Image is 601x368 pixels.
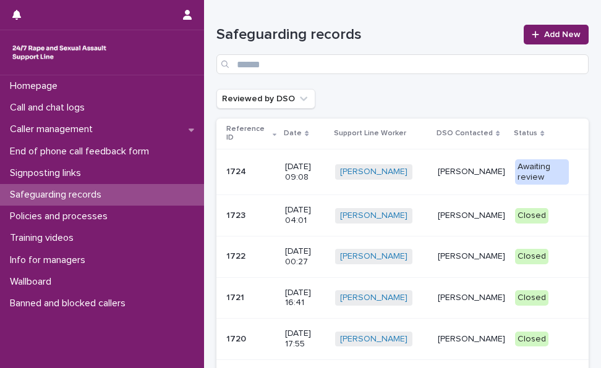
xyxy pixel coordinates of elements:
[340,293,407,303] a: [PERSON_NAME]
[340,334,407,345] a: [PERSON_NAME]
[340,211,407,221] a: [PERSON_NAME]
[514,127,537,140] p: Status
[216,26,516,44] h1: Safeguarding records
[438,293,505,303] p: [PERSON_NAME]
[285,328,325,349] p: [DATE] 17:55
[226,249,248,262] p: 1722
[226,164,249,177] p: 1724
[5,123,103,135] p: Caller management
[285,288,325,309] p: [DATE] 16:41
[515,290,548,306] div: Closed
[285,162,325,183] p: [DATE] 09:08
[226,290,247,303] p: 1721
[216,277,589,319] tr: 17211721 [DATE] 16:41[PERSON_NAME] [PERSON_NAME]Closed
[5,80,67,92] p: Homepage
[10,40,109,65] img: rhQMoQhaT3yELyF149Cw
[285,246,325,267] p: [DATE] 00:27
[524,25,589,44] a: Add New
[515,249,548,264] div: Closed
[5,232,83,244] p: Training videos
[5,254,95,266] p: Info for managers
[515,159,569,185] div: Awaiting review
[284,127,302,140] p: Date
[5,167,91,179] p: Signposting links
[226,332,249,345] p: 1720
[5,211,117,222] p: Policies and processes
[515,332,548,347] div: Closed
[5,189,111,201] p: Safeguarding records
[226,208,248,221] p: 1723
[285,205,325,226] p: [DATE] 04:01
[216,195,589,236] tr: 17231723 [DATE] 04:01[PERSON_NAME] [PERSON_NAME]Closed
[216,236,589,277] tr: 17221722 [DATE] 00:27[PERSON_NAME] [PERSON_NAME]Closed
[216,89,315,109] button: Reviewed by DSO
[216,54,589,74] input: Search
[438,211,505,221] p: [PERSON_NAME]
[216,149,589,195] tr: 17241724 [DATE] 09:08[PERSON_NAME] [PERSON_NAME]Awaiting review
[340,251,407,262] a: [PERSON_NAME]
[438,251,505,262] p: [PERSON_NAME]
[334,127,406,140] p: Support Line Worker
[515,208,548,224] div: Closed
[544,30,581,39] span: Add New
[340,167,407,177] a: [PERSON_NAME]
[226,122,270,145] p: Reference ID
[5,298,135,309] p: Banned and blocked callers
[438,334,505,345] p: [PERSON_NAME]
[5,276,61,288] p: Wallboard
[5,102,95,114] p: Call and chat logs
[437,127,493,140] p: DSO Contacted
[5,146,159,157] p: End of phone call feedback form
[216,319,589,360] tr: 17201720 [DATE] 17:55[PERSON_NAME] [PERSON_NAME]Closed
[438,167,505,177] p: [PERSON_NAME]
